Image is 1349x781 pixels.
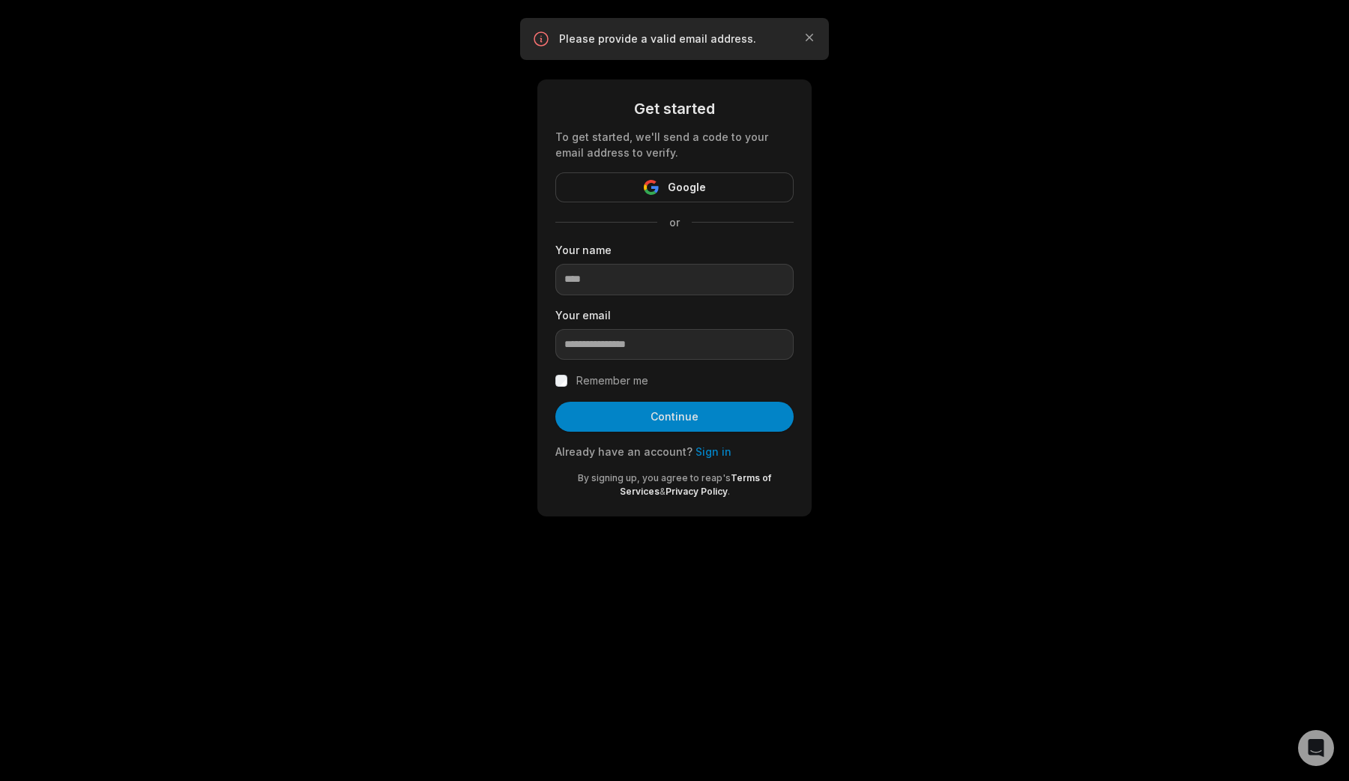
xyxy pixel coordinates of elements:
[668,178,706,196] span: Google
[555,402,794,432] button: Continue
[555,242,794,258] label: Your name
[555,445,692,458] span: Already have an account?
[555,172,794,202] button: Google
[695,445,731,458] a: Sign in
[555,307,794,323] label: Your email
[578,472,731,483] span: By signing up, you agree to reap's
[576,372,648,390] label: Remember me
[1298,730,1334,766] div: Open Intercom Messenger
[555,129,794,160] div: To get started, we'll send a code to your email address to verify.
[657,214,692,230] span: or
[728,486,730,497] span: .
[660,486,666,497] span: &
[559,31,790,46] p: Please provide a valid email address.
[666,486,728,497] a: Privacy Policy
[555,97,794,120] div: Get started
